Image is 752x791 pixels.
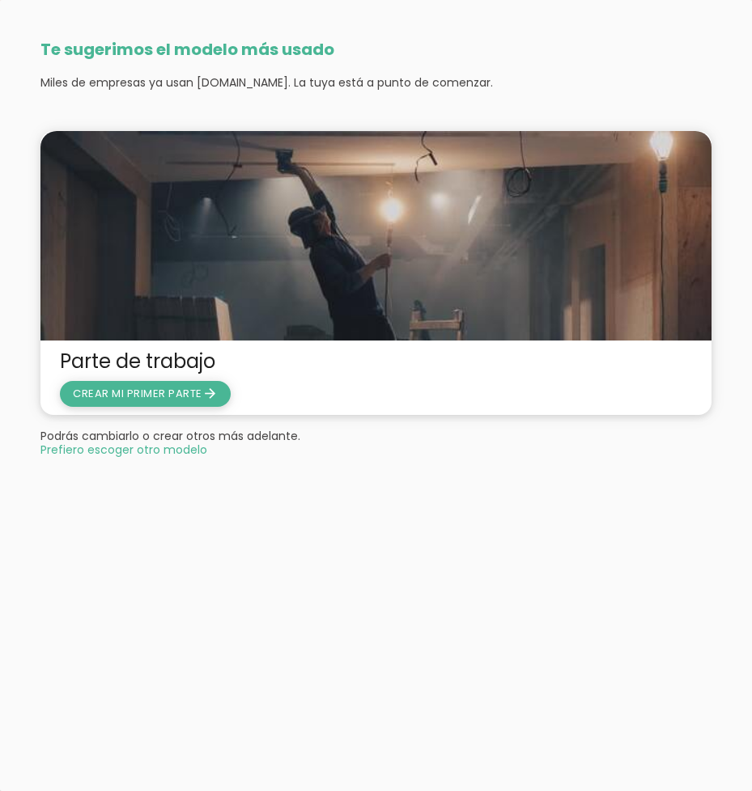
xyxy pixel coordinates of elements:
p: Miles de empresas ya usan [DOMAIN_NAME]. La tuya está a punto de comenzar. [40,74,712,91]
img: partediariooperario.jpg [40,131,712,341]
h3: Te sugerimos el modelo más usado [40,40,712,58]
span: Podrás cambiarlo o crear otros más adelante. [40,428,300,444]
span: CREAR MI PRIMER PARTE [73,386,218,401]
span: Parte de trabajo [60,349,692,374]
i: arrow_forward [202,381,218,407]
span: Close [40,444,207,455]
